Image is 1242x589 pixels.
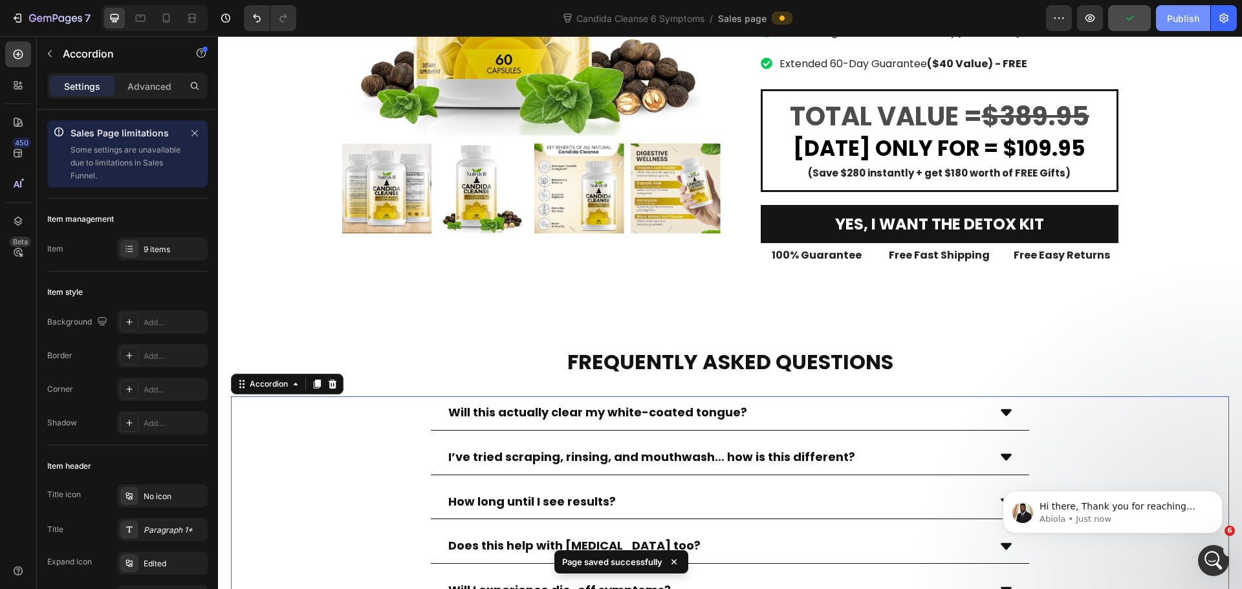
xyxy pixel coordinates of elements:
[709,20,809,35] strong: ($40 Value) - FREE
[47,286,83,298] div: Item style
[710,12,713,25] span: /
[85,10,91,26] p: 7
[12,138,31,148] div: 450
[230,368,529,384] strong: Will this actually clear my white-coated tongue?
[47,213,114,225] div: Item management
[575,97,867,127] strong: [DATE] ONLY FOR = $109.95
[47,383,73,395] div: Corner
[144,524,204,536] div: Paragraph 1*
[64,80,100,93] p: Settings
[562,555,662,568] p: Page saved successfully
[47,524,63,535] div: Title
[47,243,63,255] div: Item
[47,489,81,500] div: Title icon
[543,169,900,207] button: Yes, I Want the detox kit
[144,558,204,570] div: Edited
[718,12,767,25] span: Sales page
[590,130,853,144] strong: (Save $280 instantly + get $180 worth of FREE Gifts)
[29,342,72,354] div: Accordion
[47,350,72,361] div: Border
[10,237,31,247] div: Beta
[144,418,204,429] div: Add...
[671,211,772,226] strong: Free Fast Shipping
[71,125,182,141] p: Sales Page limitations
[230,546,453,562] strong: Will I experience die-off symptoms?
[5,5,96,31] button: 7
[1167,12,1199,25] div: Publish
[144,350,204,362] div: Add...
[230,457,398,473] strong: How long until I see results?
[574,12,707,25] span: Candida Cleanse 6 Symptoms
[220,107,310,197] img: Candida Cleanse Detox For Women & Men Supplement with Oregano Leaf, Black Walnut, and Caprylic Ac...
[127,80,171,93] p: Advanced
[617,178,826,198] div: Yes, I Want the detox kit
[561,20,809,35] span: Extended 60-Day Guarantee
[1198,545,1229,576] iframe: Intercom live chat
[144,244,204,255] div: 9 items
[764,62,871,98] strong: $389.95
[218,36,1242,589] iframe: Design area
[413,107,503,197] img: Candida Detox & Cleanse supplement For Women with Oregano Leaf, Black Walnut, and Caprylic Acid f...
[63,46,173,61] p: Accordion
[144,384,204,396] div: Add...
[144,317,204,328] div: Add...
[47,556,92,568] div: Expand icon
[47,460,91,472] div: Item header
[244,5,296,31] div: Undo/Redo
[572,62,764,98] strong: TOTAL VALUE =
[1225,526,1235,536] span: 6
[47,417,77,429] div: Shadow
[13,311,1011,341] h2: FREQUENTLY ASKED QUESTIONS
[554,211,644,226] strong: 100% Guarantee
[230,412,637,429] strong: I’ve tried scraping, rinsing, and mouthwash... how is this different?
[316,107,406,197] img: Candida Detox & Cleanse supplement benefits with Oregano Leaf, Black Walnut, and Caprylic Acid fo...
[71,144,182,182] p: Some settings are unavailable due to limitations in Sales Funnel.
[144,491,204,502] div: No icon
[47,314,110,331] div: Background
[1156,5,1210,31] button: Publish
[230,501,483,517] strong: Does this help with [MEDICAL_DATA] too?
[796,211,892,226] strong: Free Easy Returns
[983,464,1242,554] iframe: Intercom notifications message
